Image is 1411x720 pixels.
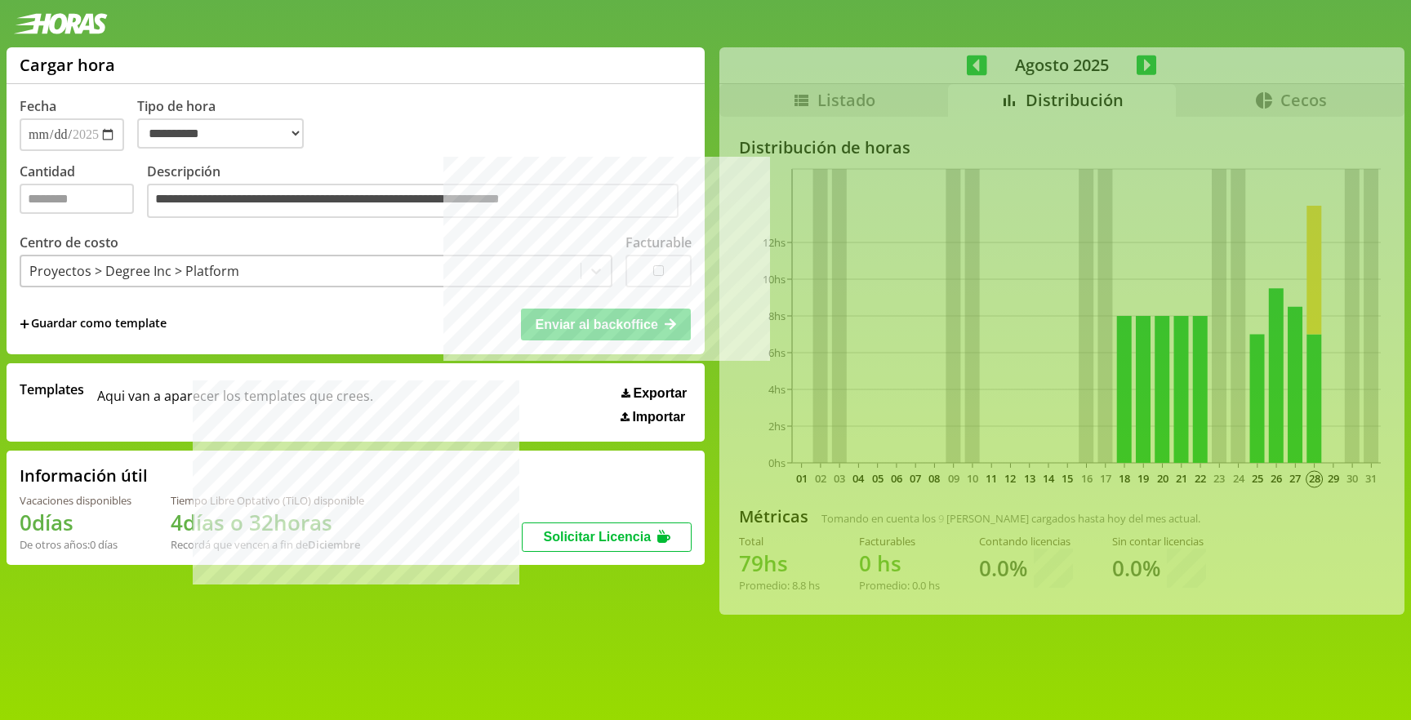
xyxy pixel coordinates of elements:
[20,54,115,76] h1: Cargar hora
[20,162,147,222] label: Cantidad
[13,13,108,34] img: logotipo
[634,386,688,401] span: Exportar
[20,537,131,552] div: De otros años: 0 días
[20,315,29,333] span: +
[521,309,691,340] button: Enviar al backoffice
[20,508,131,537] h1: 0 días
[147,184,679,218] textarea: Descripción
[522,522,692,552] button: Solicitar Licencia
[20,315,167,333] span: +Guardar como template
[29,262,239,280] div: Proyectos > Degree Inc > Platform
[171,537,364,552] div: Recordá que vencen a fin de
[137,118,304,149] select: Tipo de hora
[20,493,131,508] div: Vacaciones disponibles
[632,410,685,424] span: Importar
[97,380,373,424] span: Aqui van a aparecer los templates que crees.
[171,508,364,537] h1: 4 días o 32 horas
[137,97,317,151] label: Tipo de hora
[625,233,692,251] label: Facturable
[616,385,692,402] button: Exportar
[20,233,118,251] label: Centro de costo
[20,464,148,487] h2: Información útil
[308,537,360,552] b: Diciembre
[20,97,56,115] label: Fecha
[147,162,692,222] label: Descripción
[20,184,134,214] input: Cantidad
[20,380,84,398] span: Templates
[171,493,364,508] div: Tiempo Libre Optativo (TiLO) disponible
[544,530,652,544] span: Solicitar Licencia
[536,318,658,331] span: Enviar al backoffice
